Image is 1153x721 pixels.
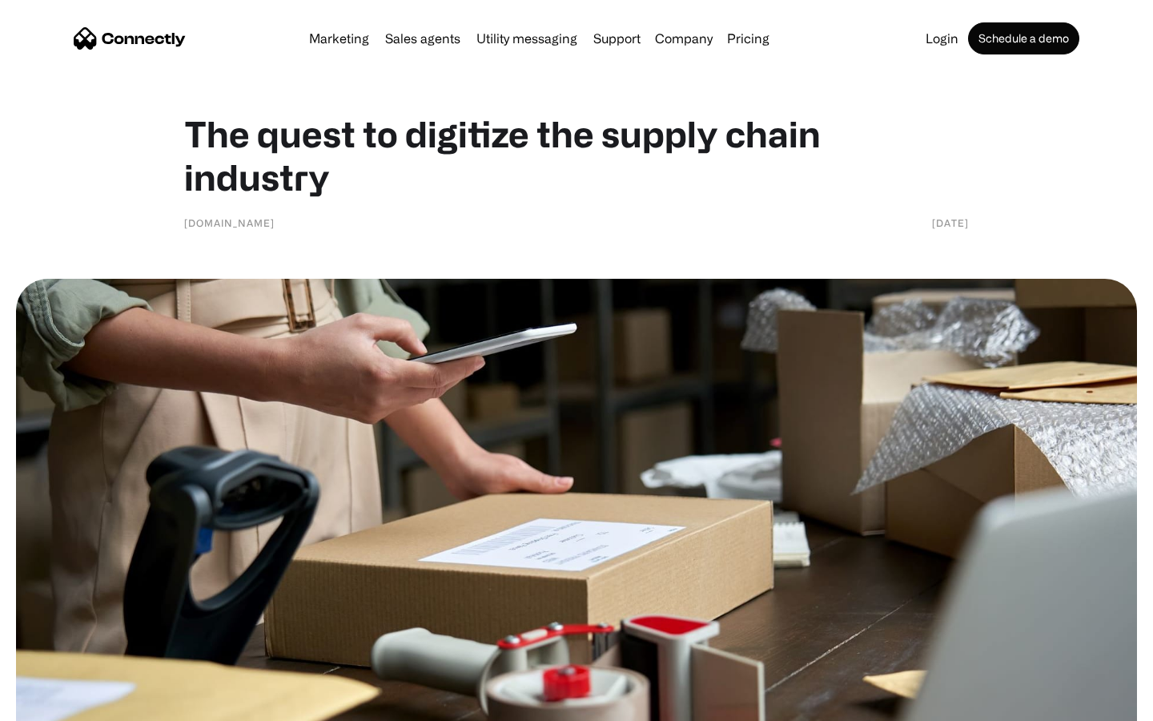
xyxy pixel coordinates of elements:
[74,26,186,50] a: home
[470,32,584,45] a: Utility messaging
[919,32,965,45] a: Login
[303,32,376,45] a: Marketing
[587,32,647,45] a: Support
[721,32,776,45] a: Pricing
[16,693,96,715] aside: Language selected: English
[968,22,1079,54] a: Schedule a demo
[379,32,467,45] a: Sales agents
[184,112,969,199] h1: The quest to digitize the supply chain industry
[184,215,275,231] div: [DOMAIN_NAME]
[655,27,713,50] div: Company
[650,27,717,50] div: Company
[32,693,96,715] ul: Language list
[932,215,969,231] div: [DATE]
